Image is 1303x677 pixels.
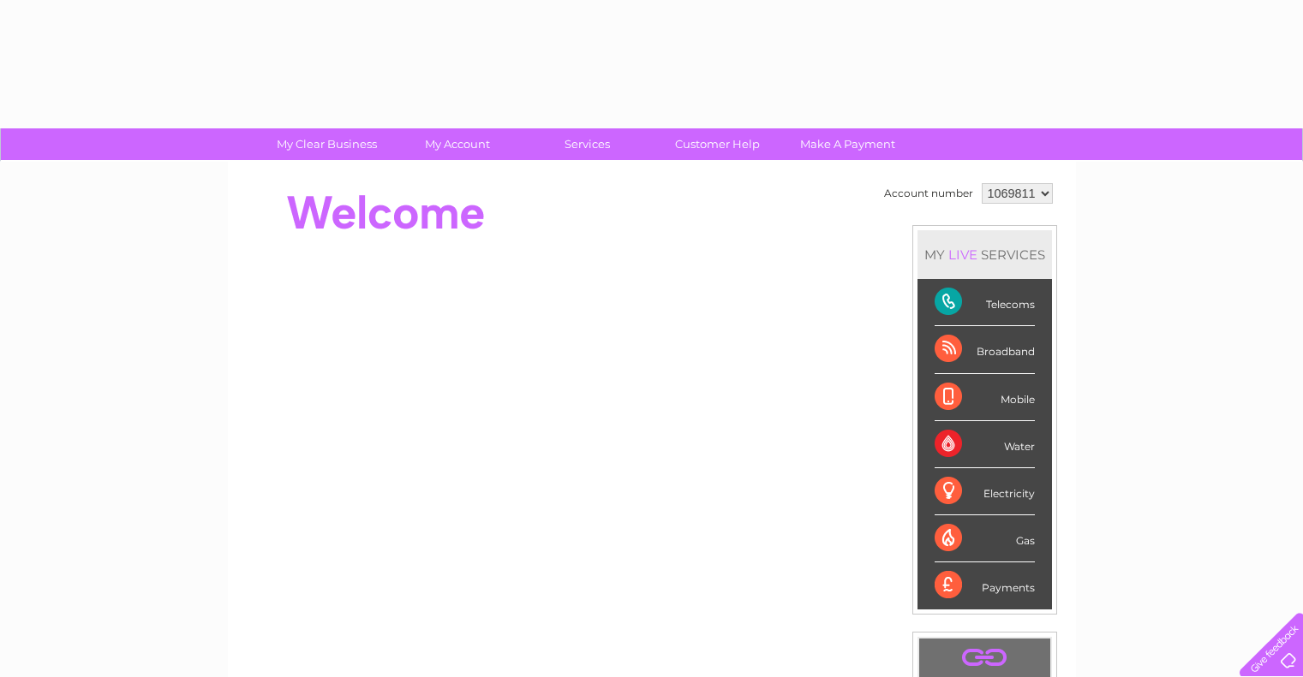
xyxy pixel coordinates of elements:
[880,179,977,208] td: Account number
[256,128,397,160] a: My Clear Business
[935,515,1035,562] div: Gas
[935,468,1035,515] div: Electricity
[935,562,1035,609] div: Payments
[777,128,918,160] a: Make A Payment
[517,128,658,160] a: Services
[647,128,788,160] a: Customer Help
[945,246,981,263] div: LIVE
[935,421,1035,468] div: Water
[917,230,1052,279] div: MY SERVICES
[923,643,1046,673] a: .
[386,128,528,160] a: My Account
[935,374,1035,421] div: Mobile
[935,326,1035,373] div: Broadband
[935,279,1035,326] div: Telecoms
